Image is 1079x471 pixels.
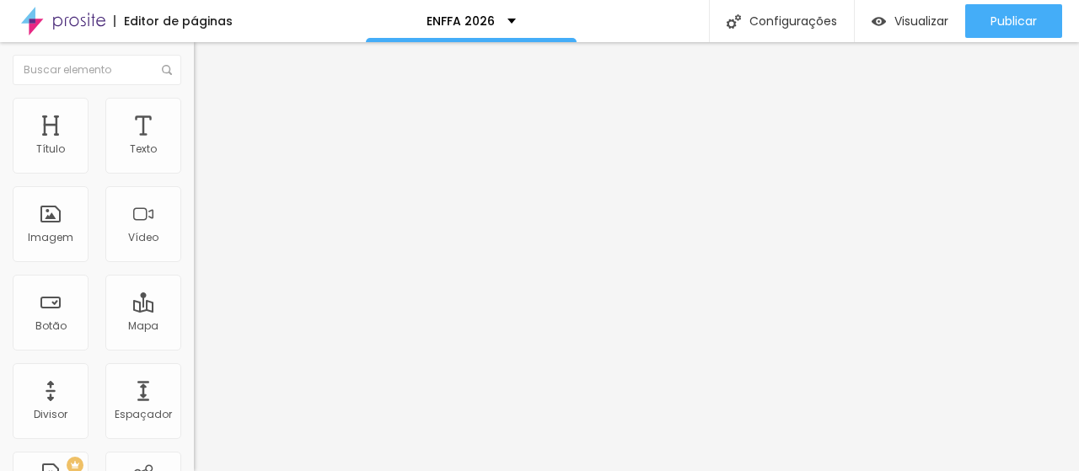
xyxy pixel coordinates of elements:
[427,15,495,27] p: ENFFA 2026
[162,65,172,75] img: Icone
[855,4,965,38] button: Visualizar
[727,14,741,29] img: Icone
[894,14,948,28] span: Visualizar
[13,55,181,85] input: Buscar elemento
[128,320,158,332] div: Mapa
[872,14,886,29] img: view-1.svg
[194,42,1079,471] iframe: Editor
[36,143,65,155] div: Título
[115,409,172,420] div: Espaçador
[965,4,1062,38] button: Publicar
[114,15,233,27] div: Editor de páginas
[128,232,158,244] div: Vídeo
[28,232,73,244] div: Imagem
[990,14,1037,28] span: Publicar
[35,320,67,332] div: Botão
[130,143,157,155] div: Texto
[34,409,67,420] div: Divisor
